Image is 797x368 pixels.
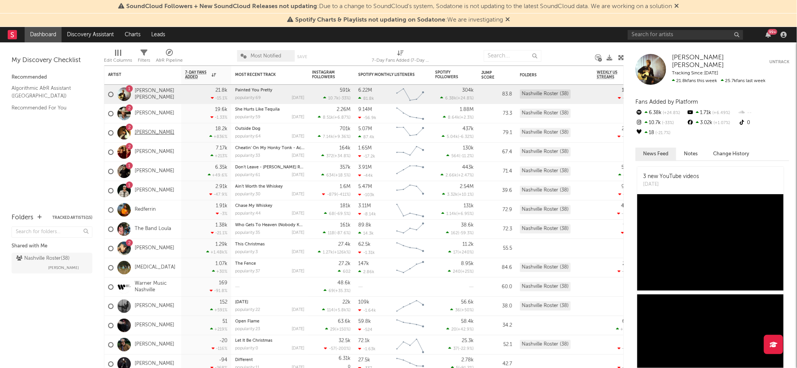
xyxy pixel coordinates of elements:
span: Most Notified [251,54,282,59]
a: Algorithmic A&R Assistant ([GEOGRAPHIC_DATA]) [12,84,85,100]
div: 99 + [768,29,777,35]
span: +35.3 % [335,289,349,293]
div: Recommended [12,73,92,82]
a: Dashboard [25,27,62,42]
a: Let It Be Christmas [235,339,272,343]
div: Folders [12,213,33,222]
span: 69 [329,289,334,293]
div: Filters [138,46,150,69]
div: [DATE] [292,134,304,139]
div: -1.33 % [211,115,227,120]
div: 701k [340,126,351,131]
span: +18.5 % [335,173,349,178]
div: -21.1 % [211,230,227,235]
div: ( ) [324,288,351,293]
span: Dismiss [674,3,679,10]
div: Nashville Roster (38) [520,128,571,137]
span: Fans Added by Platform [635,99,698,105]
button: 99+ [765,32,771,38]
div: -- [738,108,789,118]
div: 147k [358,261,369,266]
div: ( ) [446,153,474,158]
input: Search for artists [628,30,743,40]
div: 21.8k [216,88,227,93]
div: 38.6k [461,223,474,228]
a: This Christmas [235,242,265,247]
a: [MEDICAL_DATA] [135,264,175,271]
a: Warner Music Nashville [135,281,177,294]
div: 18 [635,128,687,138]
div: [DATE] [643,181,699,188]
div: popularity: 59 [235,115,261,119]
div: 3.91M [358,165,372,170]
svg: Chart title [393,220,428,239]
div: +836 % [209,134,227,139]
div: 3.11M [358,203,371,208]
button: Untrack [769,54,789,70]
div: +213 % [211,153,227,158]
div: 72.9 [481,205,512,215]
span: 5.04k [447,135,458,139]
div: Most Recent Track [235,72,293,77]
div: 181k [340,203,351,208]
div: Spotify Followers [435,70,462,79]
div: Ain't Worth the Whiskey [235,185,304,189]
div: -56.9k [358,115,376,120]
a: Who Gets To Heaven (Nobody Knows) [235,223,311,227]
span: 68 [329,212,334,216]
svg: Chart title [393,297,428,316]
div: Shared with Me [12,242,92,251]
button: Tracked Artists(15) [52,216,92,220]
span: 17 [453,250,458,255]
span: -11.2 % [460,154,473,158]
span: +240 % [459,250,473,255]
span: SoundCloud Followers + New SoundCloud Releases not updating [126,3,317,10]
div: 8.95k [461,261,474,266]
span: 10.7k [328,96,339,101]
div: Outside Dog [235,127,304,131]
div: 1.6M [340,184,351,189]
svg: Chart title [393,123,428,143]
div: ( ) [442,134,474,139]
div: 1.65M [358,146,372,151]
a: [PERSON_NAME] [135,361,174,367]
span: 602 [343,270,351,274]
span: +126k % [334,250,349,255]
div: ( ) [448,250,474,255]
div: ( ) [450,308,474,313]
div: My Discovery Checklist [12,56,92,65]
div: Artist [108,72,166,77]
div: [DATE] [292,96,304,100]
span: +2.47 % [458,173,473,178]
span: 8.64k [448,116,459,120]
button: Notes [676,148,705,160]
div: 443k [462,165,474,170]
span: -33 % [661,121,674,125]
svg: Chart title [393,200,428,220]
div: 6.22M [358,88,372,93]
div: -91.8 % [210,288,227,293]
div: Nashville Roster (38) [520,186,571,195]
div: 5.07M [358,126,372,131]
div: 27.2k [339,261,351,266]
div: popularity: 37 [235,269,260,274]
a: Nashville Roster(38)[PERSON_NAME] [12,253,92,274]
svg: Chart title [393,162,428,181]
div: 1.88M [460,107,474,112]
div: [DATE] [292,212,304,216]
div: ( ) [448,269,474,274]
a: [PERSON_NAME] [135,187,174,194]
span: 6.38k [445,96,456,101]
div: Don't Leave - Jolene Remix [235,165,304,170]
div: 22k [343,300,351,305]
div: Spotify Monthly Listeners [358,72,416,77]
div: 591k [340,88,351,93]
div: 152 [220,300,227,305]
div: ( ) [446,230,474,235]
span: [PERSON_NAME] [48,263,79,272]
div: popularity: 61 [235,173,260,177]
div: 56.6k [461,300,474,305]
a: Leads [146,27,170,42]
svg: Chart title [393,143,428,162]
div: 357k [340,165,351,170]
